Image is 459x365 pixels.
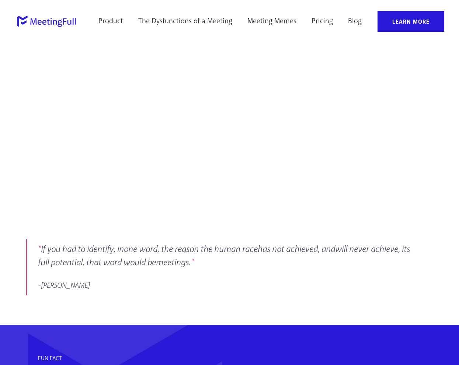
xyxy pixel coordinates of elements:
ss-char: i [117,72,122,99]
ss-char: e [88,72,98,99]
em: meetings. [156,257,191,269]
a: Learn More [378,11,444,32]
ss-char: M [150,72,167,99]
em: one word [124,243,157,255]
ss-char: S [205,72,215,99]
cite: -[PERSON_NAME] [38,281,90,291]
a: The Dysfunctions of a Meeting [133,11,237,32]
h2: Llama have more purposeful+respectful meetings? Why not drop a hint to your boss that you're hurt... [71,114,284,181]
a: Product [94,11,128,32]
ss-char: E [194,72,205,99]
a: Blog [343,11,366,32]
ss-char: g [133,72,145,99]
ss-char: e [98,72,109,99]
ss-char: E [167,72,177,99]
ss-char: n [122,72,133,99]
p: If you had to identify, in , the reason the human race , and , its full potential, that word woul... [38,243,422,269]
ss-char: M [71,72,88,99]
ss-char: M [177,72,194,99]
a: Pricing [307,11,338,32]
em: has not achieved [258,243,318,255]
p: FUN FACT [38,354,421,363]
em: will never achieve [335,243,398,255]
ss-char: t [109,72,117,99]
a: Meeting Memes [243,11,301,32]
